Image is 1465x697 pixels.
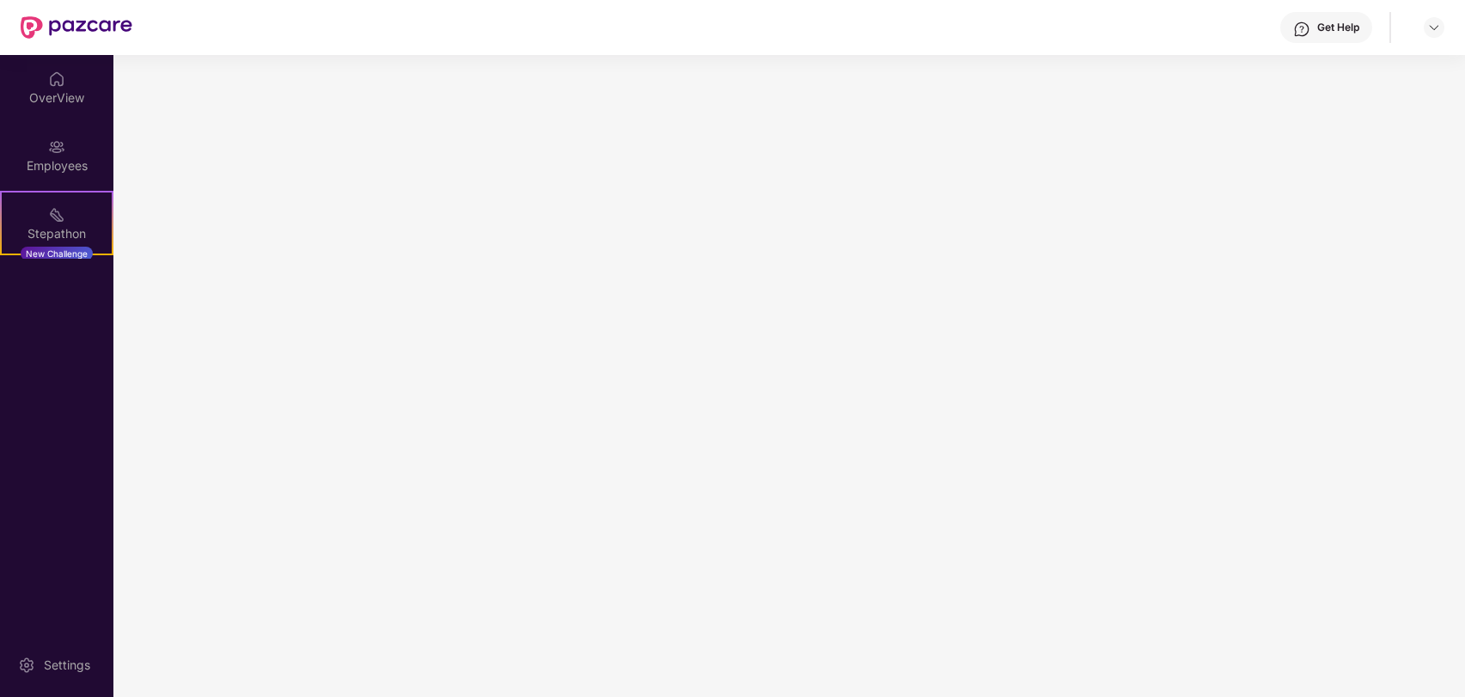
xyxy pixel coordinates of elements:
img: svg+xml;base64,PHN2ZyBpZD0iRW1wbG95ZWVzIiB4bWxucz0iaHR0cDovL3d3dy53My5vcmcvMjAwMC9zdmciIHdpZHRoPS... [48,138,65,156]
img: svg+xml;base64,PHN2ZyBpZD0iRHJvcGRvd24tMzJ4MzIiIHhtbG5zPSJodHRwOi8vd3d3LnczLm9yZy8yMDAwL3N2ZyIgd2... [1427,21,1441,34]
div: Get Help [1317,21,1359,34]
img: svg+xml;base64,PHN2ZyB4bWxucz0iaHR0cDovL3d3dy53My5vcmcvMjAwMC9zdmciIHdpZHRoPSIyMSIgaGVpZ2h0PSIyMC... [48,206,65,223]
img: svg+xml;base64,PHN2ZyBpZD0iU2V0dGluZy0yMHgyMCIgeG1sbnM9Imh0dHA6Ly93d3cudzMub3JnLzIwMDAvc3ZnIiB3aW... [18,657,35,674]
div: New Challenge [21,247,93,260]
img: svg+xml;base64,PHN2ZyBpZD0iSGVscC0zMngzMiIgeG1sbnM9Imh0dHA6Ly93d3cudzMub3JnLzIwMDAvc3ZnIiB3aWR0aD... [1293,21,1310,38]
img: svg+xml;base64,PHN2ZyBpZD0iSG9tZSIgeG1sbnM9Imh0dHA6Ly93d3cudzMub3JnLzIwMDAvc3ZnIiB3aWR0aD0iMjAiIG... [48,70,65,88]
div: Stepathon [2,225,112,242]
img: New Pazcare Logo [21,16,132,39]
div: Settings [39,657,95,674]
